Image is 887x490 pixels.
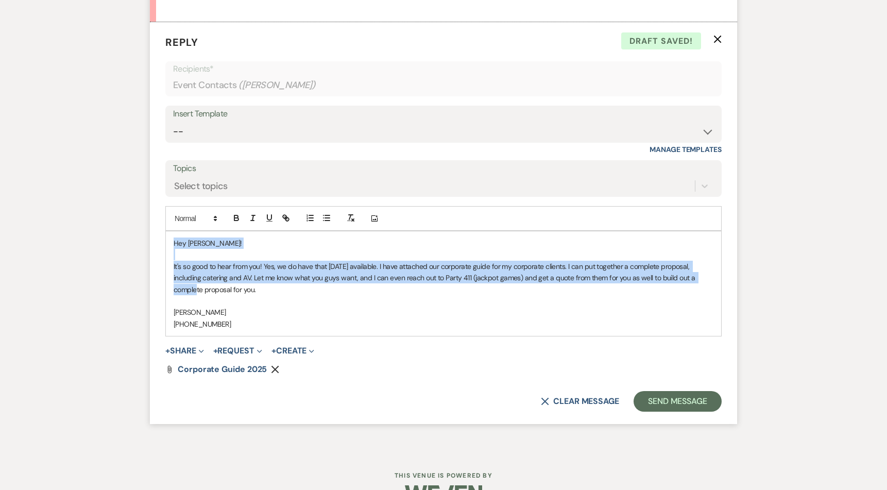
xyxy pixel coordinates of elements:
[165,347,204,355] button: Share
[174,261,713,295] p: It's so good to hear from you! Yes, we do have that [DATE] available. I have attached our corpora...
[621,32,701,50] span: Draft saved!
[174,179,228,193] div: Select topics
[238,78,316,92] span: ( [PERSON_NAME] )
[174,307,713,318] p: [PERSON_NAME]
[178,364,267,375] span: Corporate Guide 2025
[174,318,713,330] p: [PHONE_NUMBER]
[165,36,198,49] span: Reply
[650,145,722,154] a: Manage Templates
[178,365,267,374] a: Corporate Guide 2025
[213,347,218,355] span: +
[173,107,714,122] div: Insert Template
[174,238,713,249] p: Hey [PERSON_NAME]!
[271,347,276,355] span: +
[173,62,714,76] p: Recipients*
[165,347,170,355] span: +
[541,397,619,405] button: Clear message
[173,75,714,95] div: Event Contacts
[213,347,262,355] button: Request
[271,347,314,355] button: Create
[173,161,714,176] label: Topics
[634,391,722,412] button: Send Message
